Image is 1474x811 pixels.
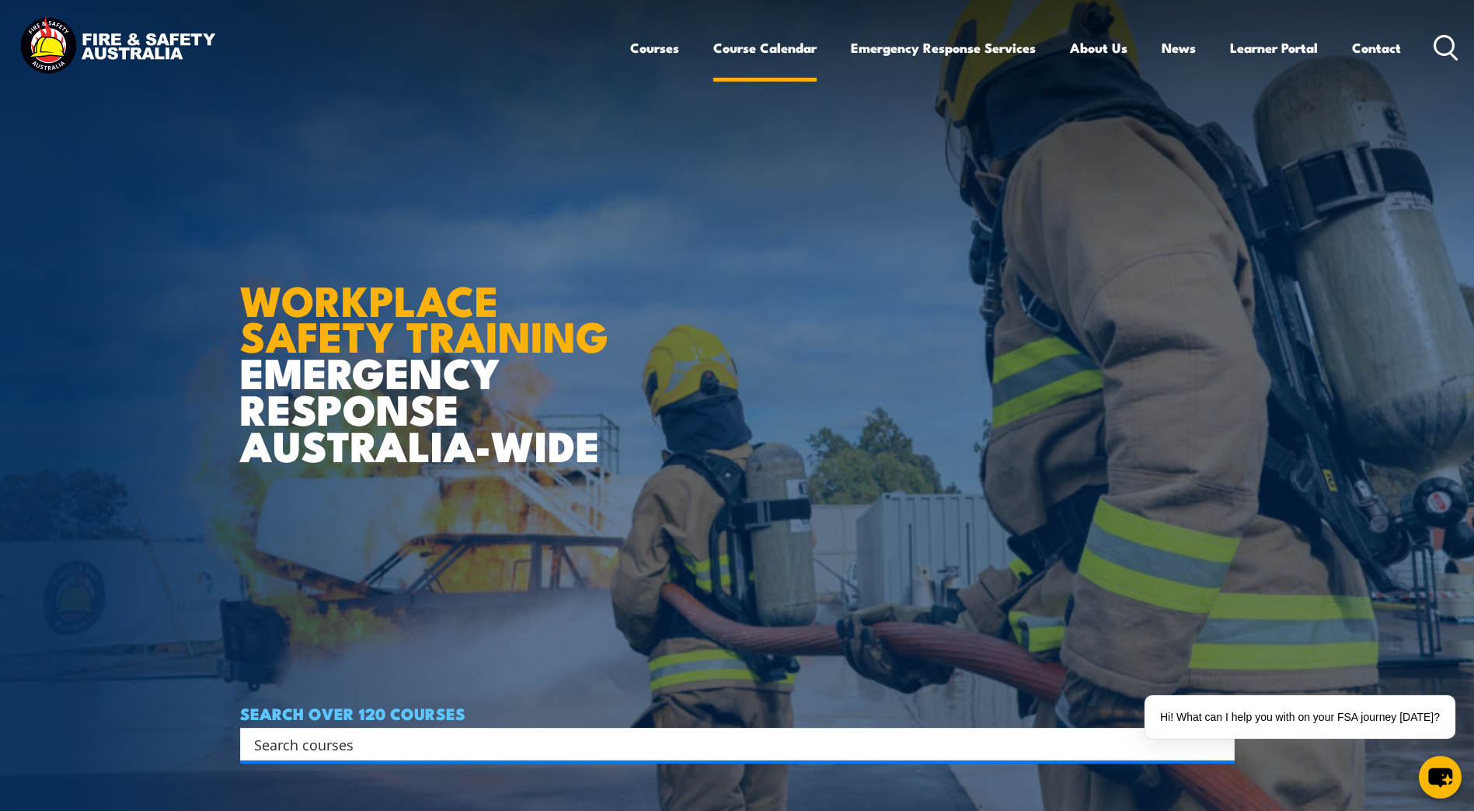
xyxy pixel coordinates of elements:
a: About Us [1070,27,1127,68]
a: Emergency Response Services [851,27,1036,68]
a: Course Calendar [713,27,817,68]
input: Search input [254,733,1200,756]
a: News [1162,27,1196,68]
h4: SEARCH OVER 120 COURSES [240,705,1235,722]
strong: WORKPLACE SAFETY TRAINING [240,266,608,367]
form: Search form [257,733,1204,755]
a: Learner Portal [1230,27,1318,68]
div: Hi! What can I help you with on your FSA journey [DATE]? [1145,695,1455,739]
a: Contact [1352,27,1401,68]
a: Courses [630,27,679,68]
h1: EMERGENCY RESPONSE AUSTRALIA-WIDE [240,242,620,463]
button: chat-button [1419,756,1462,799]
